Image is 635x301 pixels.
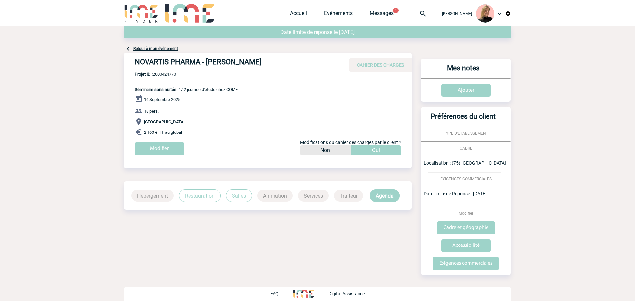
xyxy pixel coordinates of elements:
span: Séminaire sans nuitée [135,87,176,92]
p: Salles [226,189,252,202]
a: Accueil [290,10,307,19]
p: FAQ [270,291,279,296]
img: http://www.idealmeetingsevents.fr/ [293,290,314,298]
span: 16 Septembre 2025 [144,97,180,102]
p: Non [320,145,330,155]
h3: Mes notes [424,64,503,78]
span: 18 pers. [144,109,159,114]
span: [GEOGRAPHIC_DATA] [144,119,184,124]
span: 2 160 € HT au global [144,130,182,135]
a: Evénements [324,10,353,19]
span: CAHIER DES CHARGES [357,62,404,68]
a: FAQ [270,290,293,297]
span: Modifications du cahier des charges par le client ? [300,140,401,145]
span: Localisation : (75) [GEOGRAPHIC_DATA] [424,160,506,166]
a: Retour à mon événement [133,46,178,51]
input: Accessibilité [441,239,491,252]
p: Traiteur [334,190,363,202]
input: Exigences commerciales [433,257,499,270]
a: Messages [370,10,394,19]
h3: Préférences du client [424,112,503,127]
p: Restauration [179,189,221,202]
span: Date limite de réponse le [DATE] [280,29,355,35]
img: 131233-0.png [476,4,494,23]
span: EXIGENCES COMMERCIALES [440,177,492,181]
input: Ajouter [441,84,491,97]
input: Modifier [135,142,184,155]
h4: NOVARTIS PHARMA - [PERSON_NAME] [135,58,333,69]
b: Projet ID : [135,72,153,77]
span: [PERSON_NAME] [442,11,472,16]
p: Services [298,190,329,202]
p: Hébergement [131,190,174,202]
p: Oui [372,145,380,155]
p: Animation [257,190,293,202]
span: - 1/ 2 journée d'étude chez COMET [135,87,240,92]
p: Agenda [370,189,400,202]
span: 2000424770 [135,72,240,77]
p: Digital Assistance [328,291,365,296]
span: Date limite de Réponse : [DATE] [424,191,487,196]
span: TYPE D'ETABLISSEMENT [444,131,488,136]
button: 1 [393,8,399,13]
input: Cadre et géographie [437,221,495,234]
span: Modifier [459,211,473,216]
span: CADRE [460,146,472,151]
img: IME-Finder [124,4,158,23]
